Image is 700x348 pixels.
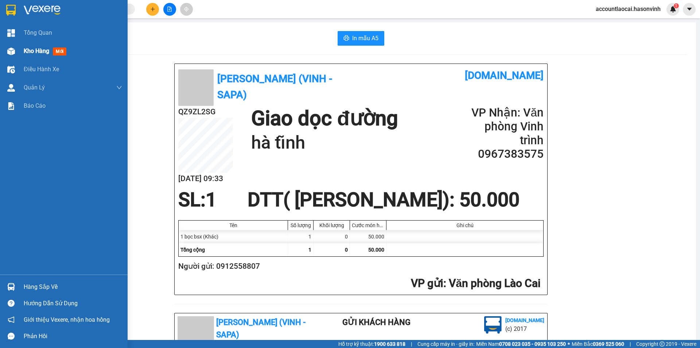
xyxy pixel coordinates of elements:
[217,73,332,101] b: [PERSON_NAME] (Vinh - Sapa)
[184,7,189,12] span: aim
[350,230,386,243] div: 50.000
[6,5,16,16] img: logo-vxr
[53,47,66,56] span: mới
[352,34,378,43] span: In mẫu A5
[116,85,122,91] span: down
[343,35,349,42] span: printer
[683,3,696,16] button: caret-down
[180,222,286,228] div: Tên
[476,340,566,348] span: Miền Nam
[206,188,217,211] span: 1
[660,341,665,347] span: copyright
[251,106,398,131] h1: Giao dọc đường
[417,340,474,348] span: Cung cấp máy in - giấy in:
[368,247,384,253] span: 50.000
[314,230,350,243] div: 0
[8,333,15,340] span: message
[178,276,541,291] h2: : Văn phòng Lào Cai
[593,341,624,347] strong: 0369 525 060
[24,28,52,37] span: Tổng Quan
[150,7,155,12] span: plus
[290,222,311,228] div: Số lượng
[178,188,206,211] span: SL:
[24,282,122,292] div: Hàng sắp về
[178,106,233,118] h2: QZ9ZL2SG
[686,6,693,12] span: caret-down
[7,47,15,55] img: warehouse-icon
[24,65,59,74] span: Điều hành xe
[24,47,49,54] span: Kho hàng
[7,84,15,92] img: warehouse-icon
[388,222,541,228] div: Ghi chú
[24,101,46,110] span: Báo cáo
[308,247,311,253] span: 1
[499,341,566,347] strong: 0708 023 035 - 0935 103 250
[345,247,348,253] span: 0
[8,300,15,307] span: question-circle
[288,230,314,243] div: 1
[505,324,544,333] li: (c) 2017
[374,341,405,347] strong: 1900 633 818
[670,6,676,12] img: icon-new-feature
[248,188,520,211] span: DTT( [PERSON_NAME]) : 50.000
[456,134,544,148] h2: trình
[163,3,176,16] button: file-add
[180,3,193,16] button: aim
[178,260,541,272] h2: Người gửi: 0912558807
[8,316,15,323] span: notification
[456,106,544,134] h2: VP Nhận: Văn phòng Vinh
[338,31,384,46] button: printerIn mẫu A5
[7,29,15,37] img: dashboard-icon
[167,7,172,12] span: file-add
[484,316,502,334] img: logo.jpg
[338,340,405,348] span: Hỗ trợ kỹ thuật:
[251,131,398,154] h1: hà tĩnh
[24,331,122,342] div: Phản hồi
[179,230,288,243] div: 1 bọc bsx (Khác)
[342,318,411,327] b: Gửi khách hàng
[24,298,122,309] div: Hướng dẫn sử dụng
[180,247,205,253] span: Tổng cộng
[411,340,412,348] span: |
[572,340,624,348] span: Miền Bắc
[7,283,15,291] img: warehouse-icon
[465,69,544,81] b: [DOMAIN_NAME]
[216,318,306,340] b: [PERSON_NAME] (Vinh - Sapa)
[7,102,15,110] img: solution-icon
[352,222,384,228] div: Cước món hàng
[456,147,544,161] h2: 0967383575
[590,4,666,14] span: accountlaocai.hasonvinh
[315,222,348,228] div: Khối lượng
[568,343,570,345] span: ⚪️
[178,173,233,185] h2: [DATE] 09:33
[146,3,159,16] button: plus
[675,3,677,8] span: 1
[505,317,544,323] b: [DOMAIN_NAME]
[7,66,15,73] img: warehouse-icon
[24,83,45,92] span: Quản Lý
[630,340,631,348] span: |
[24,315,110,324] span: Giới thiệu Vexere, nhận hoa hồng
[411,277,443,290] span: VP gửi
[674,3,679,8] sup: 1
